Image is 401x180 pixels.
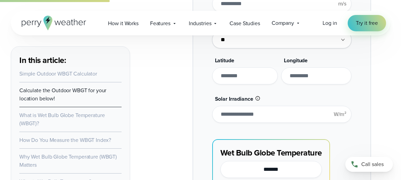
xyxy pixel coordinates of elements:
[224,16,266,30] a: Case Studies
[215,56,234,64] span: Latitude
[150,19,170,28] span: Features
[19,153,117,169] a: Why Wet Bulb Globe Temperature (WBGT) Matters
[19,136,111,144] a: How Do You Measure the WBGT Index?
[272,19,294,27] span: Company
[361,160,384,168] span: Call sales
[348,15,386,31] a: Try it free
[189,19,212,28] span: Industries
[230,19,260,28] span: Case Studies
[19,70,97,78] a: Simple Outdoor WBGT Calculator
[19,111,105,127] a: What is Wet Bulb Globe Temperature (WBGT)?
[345,157,393,172] a: Call sales
[284,56,308,64] span: Longitude
[215,95,253,103] span: Solar Irradiance
[108,19,138,28] span: How it Works
[102,16,144,30] a: How it Works
[356,19,378,27] span: Try it free
[323,19,337,27] a: Log in
[19,55,122,66] h3: In this article:
[19,86,106,102] a: Calculate the Outdoor WBGT for your location below!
